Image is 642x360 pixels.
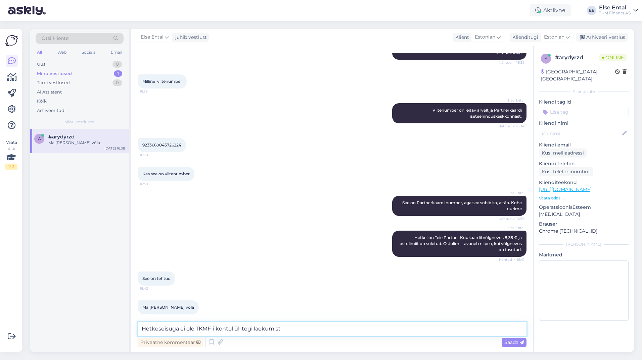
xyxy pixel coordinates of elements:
span: Else Ental [499,225,524,230]
a: [URL][DOMAIN_NAME] [539,186,592,192]
div: [DATE] 16:38 [104,146,125,151]
span: Online [599,54,627,61]
p: Kliendi telefon [539,160,629,167]
p: Märkmed [539,251,629,258]
span: 16:38 [140,181,165,186]
div: Web [56,48,68,57]
div: [GEOGRAPHIC_DATA], [GEOGRAPHIC_DATA] [541,68,615,82]
div: Privaatne kommentaar [138,338,203,347]
div: EE [587,6,596,15]
p: Vaata edasi ... [539,195,629,201]
div: Arhiveeri vestlus [576,33,628,42]
div: Kliendi info [539,88,629,95]
span: Otsi kliente [42,35,68,42]
p: Chrome [TECHNICAL_ID] [539,228,629,235]
div: Uus [37,61,45,68]
span: 16:42 [140,286,165,291]
div: 0 [112,61,122,68]
span: Nähtud ✓ 16:32 [499,60,524,65]
div: [PERSON_NAME] [539,241,629,247]
div: 1 [114,70,122,77]
div: Klienditugi [510,34,538,41]
div: # arydyrzd [555,54,599,62]
span: a [545,56,548,61]
span: Nähtud ✓ 16:41 [499,257,524,262]
span: Else Ental [499,98,524,103]
span: Hetkel on Teie Partner Kuukaardil võlgnevus 8,35 € ja ostulimiit on suletud. Ostulimiit avaneb ni... [400,235,523,252]
div: Arhiveeritud [37,107,64,114]
img: Askly Logo [5,34,18,47]
div: Else Ental [599,5,631,10]
div: AI Assistent [37,89,62,96]
span: Kas see on viitenumber [142,171,190,176]
div: Klient [453,34,469,41]
div: Ma [PERSON_NAME] võla [48,140,125,146]
span: #arydyrzd [48,134,75,140]
span: 16:38 [140,153,165,158]
span: Else Ental [499,190,524,195]
p: Kliendi email [539,141,629,148]
textarea: Hetkeseisuga ei ole TKMF-i kontol ühtegi laekumist [138,322,526,336]
a: Else EntalTKM Finants AS [599,5,638,16]
span: 9233660043726224 [142,142,181,147]
span: See on tehtud [142,276,171,281]
div: Kõik [37,98,47,105]
span: Ma [PERSON_NAME] võla [142,305,194,310]
input: Lisa tag [539,107,629,117]
p: Kliendi nimi [539,120,629,127]
div: Küsi meiliaadressi [539,148,587,158]
p: Brauser [539,221,629,228]
div: 0 [112,79,122,86]
div: Tiimi vestlused [37,79,70,86]
div: TKM Finants AS [599,10,631,16]
span: Milline viitenumber [142,79,182,84]
span: Estonian [544,34,564,41]
span: 16:43 [140,315,165,320]
p: Operatsioonisüsteem [539,204,629,211]
span: Nähtud ✓ 16:39 [499,216,524,221]
div: juhib vestlust [173,34,207,41]
div: Küsi telefoninumbrit [539,167,593,176]
p: Klienditeekond [539,179,629,186]
span: Else Ental [141,34,164,41]
span: Viitenumber on leitav arvelt ja Partnerkaardi iseteeninduskeskkonnast. [432,108,523,119]
span: a [38,136,41,141]
span: Nähtud ✓ 16:34 [498,124,524,129]
span: Minu vestlused [64,119,95,125]
p: [MEDICAL_DATA] [539,211,629,218]
div: Socials [80,48,97,57]
span: Estonian [475,34,495,41]
span: Saada [504,339,524,345]
p: Kliendi tag'id [539,99,629,106]
div: All [36,48,43,57]
div: Minu vestlused [37,70,72,77]
div: 1 / 3 [5,164,17,170]
div: Email [109,48,124,57]
div: Vaata siia [5,139,17,170]
input: Lisa nimi [539,130,621,137]
div: Aktiivne [530,4,571,16]
span: See on Partnerkaardi number, aga see sobib ka, aitäh. Kohe uurime [402,200,523,211]
span: 16:33 [140,89,165,94]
